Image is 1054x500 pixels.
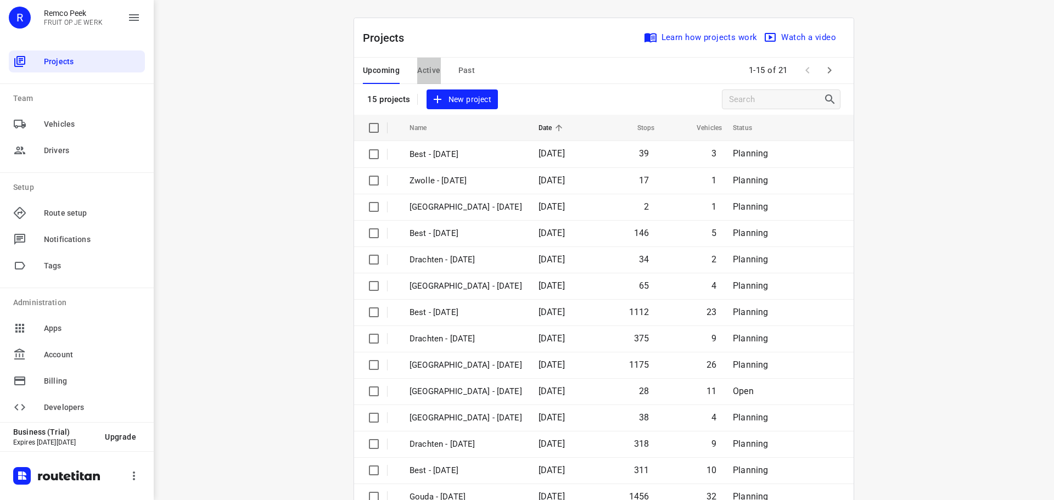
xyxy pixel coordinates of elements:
p: Best - Wednesday [410,306,522,319]
span: Projects [44,56,141,68]
p: FRUIT OP JE WERK [44,19,103,26]
span: 17 [639,175,649,186]
p: Administration [13,297,145,308]
p: Best - Thursday [410,227,522,240]
p: Antwerpen - Thursday [410,201,522,214]
span: 28 [639,386,649,396]
span: Drivers [44,145,141,156]
span: Past [458,64,475,77]
span: [DATE] [539,228,565,238]
span: Previous Page [797,59,818,81]
span: [DATE] [539,148,565,159]
div: Notifications [9,228,145,250]
span: [DATE] [539,307,565,317]
span: [DATE] [539,465,565,475]
span: Developers [44,402,141,413]
span: [DATE] [539,201,565,212]
span: Planning [733,175,768,186]
p: Expires [DATE][DATE] [13,439,96,446]
span: Upcoming [363,64,400,77]
span: [DATE] [539,280,565,291]
span: [DATE] [539,333,565,344]
span: Active [417,64,440,77]
span: Open [733,386,754,396]
span: Billing [44,375,141,387]
button: New project [427,89,498,110]
span: Apps [44,323,141,334]
span: Planning [733,228,768,238]
span: Vehicles [44,119,141,130]
span: 1175 [629,359,649,370]
p: Drachten - Wednesday [410,333,522,345]
span: Tags [44,260,141,272]
span: 5 [711,228,716,238]
span: Name [410,121,441,134]
p: Setup [13,182,145,193]
p: Antwerpen - Wednesday [410,280,522,293]
span: [DATE] [539,386,565,396]
p: Remco Peek [44,9,103,18]
span: Planning [733,201,768,212]
span: 9 [711,333,716,344]
span: 38 [639,412,649,423]
span: 11 [707,386,716,396]
div: Drivers [9,139,145,161]
span: 311 [634,465,649,475]
span: Next Page [818,59,840,81]
div: Search [823,93,840,106]
div: R [9,7,31,29]
span: 4 [711,412,716,423]
div: Projects [9,50,145,72]
span: [DATE] [539,254,565,265]
span: 39 [639,148,649,159]
p: Projects [363,30,413,46]
span: Planning [733,465,768,475]
span: Route setup [44,207,141,219]
p: Drachten - Thursday [410,254,522,266]
span: Account [44,349,141,361]
span: Planning [733,148,768,159]
span: [DATE] [539,359,565,370]
span: 2 [711,254,716,265]
span: Stops [623,121,655,134]
span: Notifications [44,234,141,245]
p: Business (Trial) [13,428,96,436]
p: Best - Tuesday [410,464,522,477]
span: Planning [733,254,768,265]
button: Upgrade [96,427,145,447]
p: Team [13,93,145,104]
p: Drachten - Tuesday [410,438,522,451]
span: Planning [733,333,768,344]
p: Zwolle - Friday [410,175,522,187]
span: 1-15 of 21 [744,59,792,82]
span: Planning [733,280,768,291]
p: Best - Friday [410,148,522,161]
span: Planning [733,307,768,317]
span: [DATE] [539,439,565,449]
span: 23 [707,307,716,317]
span: 146 [634,228,649,238]
span: 1 [711,175,716,186]
span: 318 [634,439,649,449]
span: Status [733,121,766,134]
div: Apps [9,317,145,339]
div: Tags [9,255,145,277]
span: Date [539,121,567,134]
div: Route setup [9,202,145,224]
span: Vehicles [682,121,722,134]
span: 34 [639,254,649,265]
span: Planning [733,359,768,370]
span: 4 [711,280,716,291]
div: Vehicles [9,113,145,135]
span: Planning [733,412,768,423]
span: 65 [639,280,649,291]
div: Developers [9,396,145,418]
span: New project [433,93,491,106]
span: Planning [733,439,768,449]
span: 3 [711,148,716,159]
span: [DATE] [539,175,565,186]
p: Antwerpen - Tuesday [410,412,522,424]
span: 1112 [629,307,649,317]
span: 375 [634,333,649,344]
span: 1 [711,201,716,212]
